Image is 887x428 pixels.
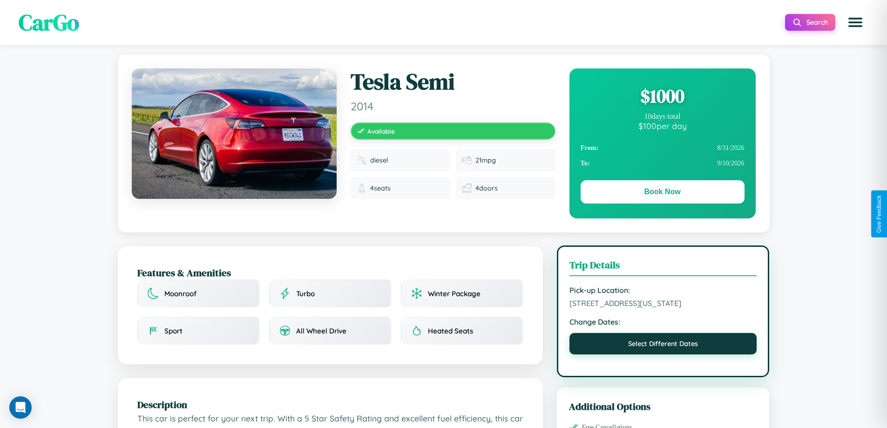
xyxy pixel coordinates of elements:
[475,184,498,192] span: 4 doors
[581,112,745,121] div: 10 days total
[785,14,835,31] button: Search
[370,156,388,164] span: diesel
[462,156,472,165] img: Fuel efficiency
[351,99,555,113] span: 2014
[842,9,868,35] button: Open menu
[581,83,745,109] div: $ 1000
[569,333,757,354] button: Select Different Dates
[137,398,523,411] h2: Description
[164,289,196,298] span: Moonroof
[428,326,473,335] span: Heated Seats
[581,156,745,171] div: 9 / 10 / 2026
[351,68,555,95] h1: Tesla Semi
[581,144,599,152] strong: From:
[296,326,346,335] span: All Wheel Drive
[581,140,745,156] div: 8 / 31 / 2026
[581,159,590,167] strong: To:
[132,68,337,199] img: Tesla Semi 2014
[357,183,366,193] img: Seats
[370,184,391,192] span: 4 seats
[462,183,472,193] img: Doors
[428,289,481,298] span: Winter Package
[9,396,32,419] div: Open Intercom Messenger
[367,127,395,135] span: Available
[475,156,496,164] span: 21 mpg
[569,299,757,308] span: [STREET_ADDRESS][US_STATE]
[296,289,315,298] span: Turbo
[569,400,758,413] h3: Additional Options
[581,121,745,131] div: $ 100 per day
[806,18,828,27] span: Search
[581,180,745,204] button: Book Now
[569,317,757,326] strong: Change Dates:
[569,258,757,276] h3: Trip Details
[569,285,757,295] strong: Pick-up Location:
[137,266,523,279] h2: Features & Amenities
[19,7,79,38] span: CarGo
[876,195,882,233] div: Give Feedback
[164,326,183,335] span: Sport
[357,156,366,165] img: Fuel type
